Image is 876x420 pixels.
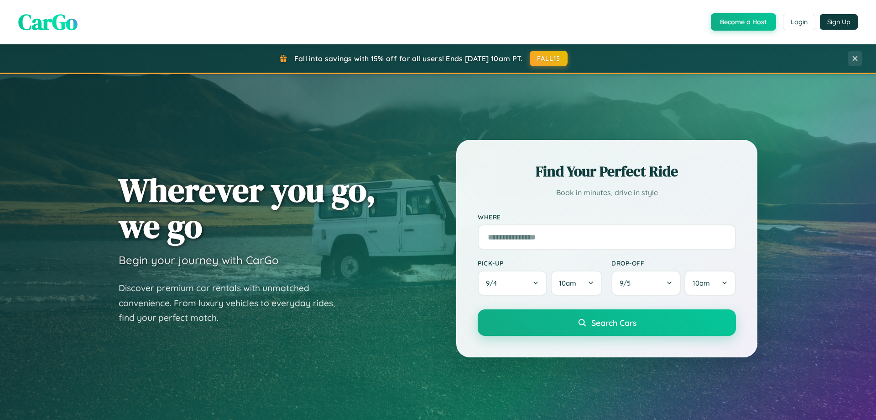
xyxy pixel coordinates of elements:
[611,259,736,267] label: Drop-off
[611,271,681,296] button: 9/5
[820,14,858,30] button: Sign Up
[486,279,501,287] span: 9 / 4
[119,281,347,325] p: Discover premium car rentals with unmatched convenience. From luxury vehicles to everyday rides, ...
[294,54,523,63] span: Fall into savings with 15% off for all users! Ends [DATE] 10am PT.
[711,13,776,31] button: Become a Host
[693,279,710,287] span: 10am
[551,271,602,296] button: 10am
[478,186,736,199] p: Book in minutes, drive in style
[591,318,636,328] span: Search Cars
[119,253,279,267] h3: Begin your journey with CarGo
[478,309,736,336] button: Search Cars
[478,213,736,221] label: Where
[18,7,78,37] span: CarGo
[478,161,736,181] h2: Find Your Perfect Ride
[478,259,602,267] label: Pick-up
[530,51,568,66] button: FALL15
[478,271,547,296] button: 9/4
[559,279,576,287] span: 10am
[119,172,376,244] h1: Wherever you go, we go
[620,279,635,287] span: 9 / 5
[684,271,736,296] button: 10am
[783,14,815,30] button: Login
